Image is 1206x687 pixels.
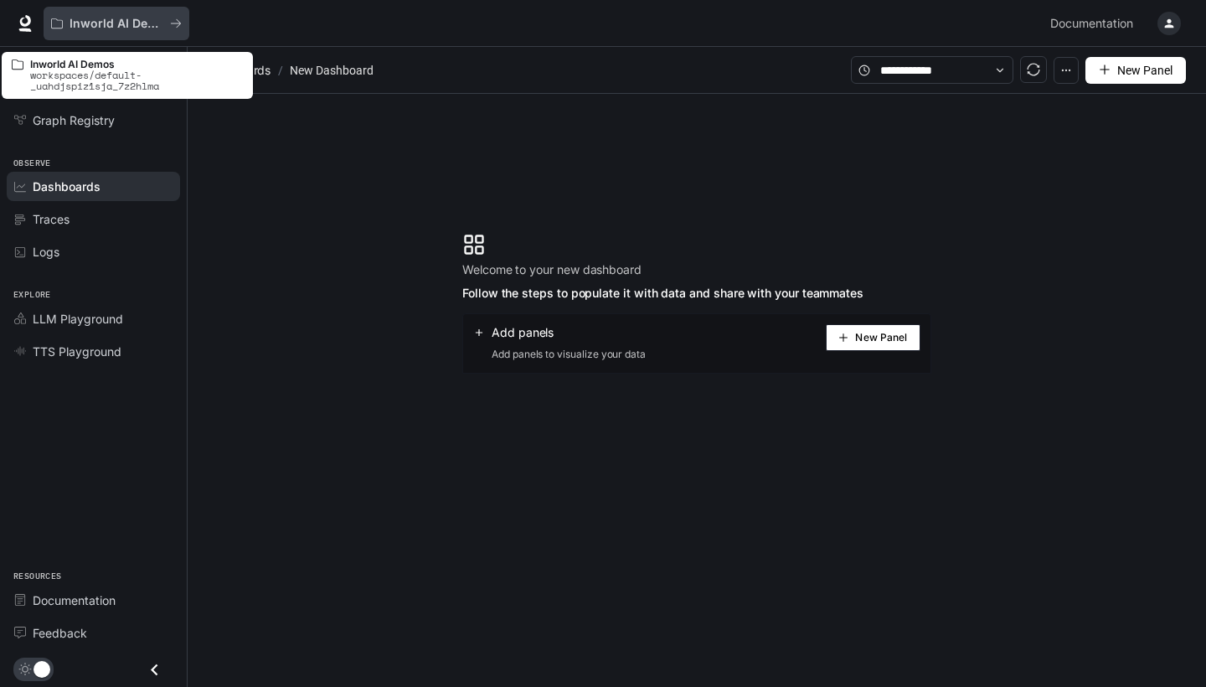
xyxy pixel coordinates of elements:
span: Welcome to your new dashboard [462,260,863,280]
span: Add panels [492,324,554,341]
span: Documentation [1050,13,1133,34]
article: New Dashboard [286,54,377,86]
span: / [278,61,283,80]
button: New Panel [826,324,920,351]
a: Dashboards [7,172,180,201]
button: New Panel [1085,57,1186,84]
a: Documentation [7,586,180,615]
span: Dark mode toggle [33,659,50,678]
button: Close drawer [136,653,173,687]
button: All workspaces [44,7,189,40]
span: Follow the steps to populate it with data and share with your teammates [462,283,863,303]
span: Graph Registry [33,111,115,129]
span: New Panel [855,333,907,342]
span: sync [1027,63,1040,76]
a: Logs [7,237,180,266]
span: plus [838,333,848,343]
a: Traces [7,204,180,234]
p: workspaces/default-_uahdjspiz1sja_7z2hlma [30,70,243,91]
span: Add panels to visualize your data [473,346,646,363]
p: Inworld AI Demos [70,17,163,31]
span: Logs [33,243,59,261]
span: LLM Playground [33,310,123,328]
p: Inworld AI Demos [30,59,243,70]
span: Dashboards [33,178,100,195]
a: TTS Playground [7,337,180,366]
span: plus [1099,64,1111,75]
span: TTS Playground [33,343,121,360]
span: Documentation [33,591,116,609]
a: LLM Playground [7,304,180,333]
span: Feedback [33,624,87,642]
a: Documentation [1044,7,1146,40]
span: Traces [33,210,70,228]
span: New Panel [1117,61,1172,80]
a: Feedback [7,618,180,648]
a: Graph Registry [7,106,180,135]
